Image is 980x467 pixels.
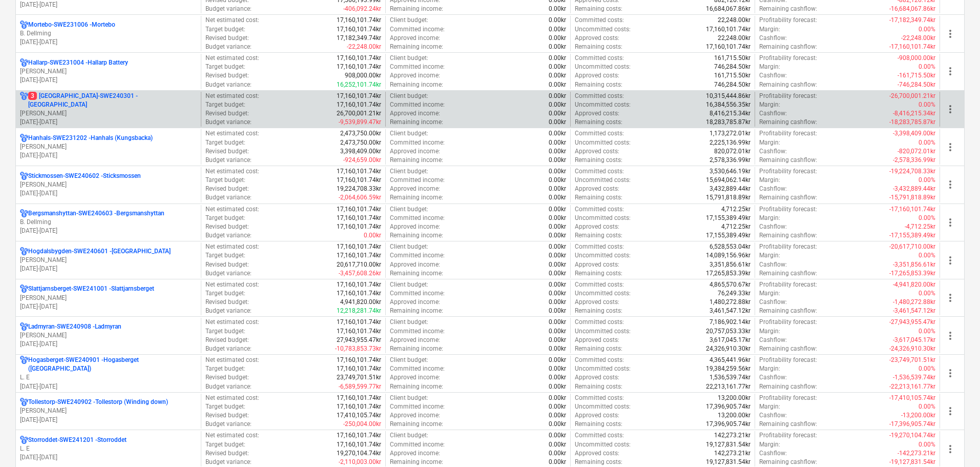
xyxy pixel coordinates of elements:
[706,251,750,260] p: 14,089,156.96kr
[20,134,28,143] div: Project has multi currencies enabled
[919,25,935,34] p: 0.00%
[759,242,817,251] p: Profitability forecast :
[706,5,750,13] p: 16,684,067.86kr
[205,193,252,202] p: Budget variance :
[549,138,566,147] p: 0.00kr
[205,205,259,214] p: Net estimated cost :
[759,92,817,100] p: Profitability forecast :
[549,147,566,156] p: 0.00kr
[889,193,935,202] p: -15,791,818.89kr
[205,251,245,260] p: Target budget :
[575,80,622,89] p: Remaining costs :
[905,222,935,231] p: -4,712.25kr
[919,176,935,185] p: 0.00%
[901,34,935,43] p: -22,248.00kr
[390,156,443,165] p: Remaining income :
[28,322,121,331] p: Ladmyran-SWE240908 - Ladmyran
[759,34,787,43] p: Cashflow :
[340,147,381,156] p: 3,398,409.00kr
[390,129,428,138] p: Client budget :
[20,407,197,415] p: [PERSON_NAME]
[549,205,566,214] p: 0.00kr
[28,398,168,407] p: Tollestorp-SWE240902 - Tollestorp (Winding down)
[575,138,631,147] p: Uncommitted costs :
[549,5,566,13] p: 0.00kr
[549,242,566,251] p: 0.00kr
[390,109,440,118] p: Approved income :
[759,16,817,25] p: Profitability forecast :
[706,214,750,222] p: 17,155,389.49kr
[390,25,445,34] p: Committed income :
[20,416,197,424] p: [DATE] - [DATE]
[205,5,252,13] p: Budget variance :
[889,43,935,51] p: -17,160,101.74kr
[944,65,956,77] span: more_vert
[714,54,750,63] p: 161,715.50kr
[706,118,750,127] p: 18,283,785.87kr
[889,231,935,240] p: -17,155,389.49kr
[20,398,197,424] div: Tollestorp-SWE240902 -Tollestorp (Winding down)[PERSON_NAME][DATE]-[DATE]
[759,193,817,202] p: Remaining cashflow :
[575,43,622,51] p: Remaining costs :
[205,54,259,63] p: Net estimated cost :
[889,167,935,176] p: -19,224,708.33kr
[575,156,622,165] p: Remaining costs :
[721,222,750,231] p: 4,712.25kr
[205,100,245,109] p: Target budget :
[20,373,197,382] p: L. E
[28,356,197,373] p: Hogasberget-SWE240901 - Hogasberget ([GEOGRAPHIC_DATA])
[20,58,197,85] div: Hallarp-SWE231004 -Hallarp Battery[PERSON_NAME][DATE]-[DATE]
[20,382,197,391] p: [DATE] - [DATE]
[20,218,197,227] p: B. Dellming
[20,453,197,462] p: [DATE] - [DATE]
[721,205,750,214] p: 4,712.25kr
[20,92,28,109] div: Project has multi currencies enabled
[710,138,750,147] p: 2,225,136.99kr
[706,231,750,240] p: 17,155,389.49kr
[575,16,624,25] p: Committed costs :
[714,71,750,80] p: 161,715.50kr
[710,167,750,176] p: 3,530,646.19kr
[205,71,249,80] p: Revised budget :
[205,231,252,240] p: Budget variance :
[20,172,197,198] div: Stickmossen-SWE240602 -Sticksmossen[PERSON_NAME][DATE]-[DATE]
[337,260,381,269] p: 20,617,710.00kr
[549,167,566,176] p: 0.00kr
[759,251,780,260] p: Margin :
[20,247,28,256] div: Project has multi currencies enabled
[549,43,566,51] p: 0.00kr
[944,216,956,229] span: more_vert
[889,92,935,100] p: -26,700,001.21kr
[549,25,566,34] p: 0.00kr
[28,134,153,143] p: Hanhals-SWE231202 - Hanhals (Kungsbacka)
[549,109,566,118] p: 0.00kr
[889,118,935,127] p: -18,283,785.87kr
[20,143,197,151] p: [PERSON_NAME]
[20,285,28,293] div: Project has multi currencies enabled
[759,54,817,63] p: Profitability forecast :
[20,294,197,302] p: [PERSON_NAME]
[759,147,787,156] p: Cashflow :
[710,185,750,193] p: 3,432,889.44kr
[337,176,381,185] p: 17,160,101.74kr
[944,141,956,153] span: more_vert
[20,209,197,235] div: Bergsmanshyttan-SWE240603 -BergsmanshyttanB. Dellming[DATE]-[DATE]
[390,43,443,51] p: Remaining income :
[20,76,197,85] p: [DATE] - [DATE]
[20,1,197,9] p: [DATE] - [DATE]
[898,54,935,63] p: -908,000.00kr
[20,444,197,453] p: L. E
[28,285,154,293] p: Slattjarnsberget-SWE241001 - Slattjarnsberget
[893,185,935,193] p: -3,432,889.44kr
[759,25,780,34] p: Margin :
[549,63,566,71] p: 0.00kr
[549,129,566,138] p: 0.00kr
[549,222,566,231] p: 0.00kr
[944,103,956,115] span: more_vert
[549,80,566,89] p: 0.00kr
[337,185,381,193] p: 19,224,708.33kr
[337,109,381,118] p: 26,700,001.21kr
[893,109,935,118] p: -8,416,215.34kr
[944,254,956,267] span: more_vert
[390,147,440,156] p: Approved income :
